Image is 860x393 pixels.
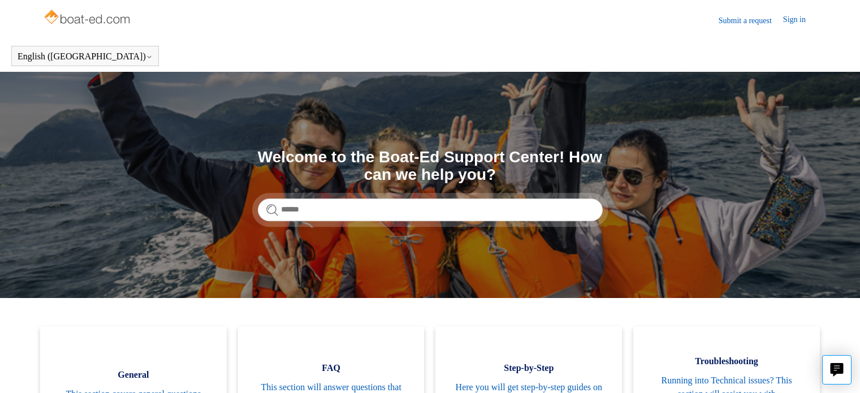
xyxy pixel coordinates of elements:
span: FAQ [255,361,408,375]
button: English ([GEOGRAPHIC_DATA]) [18,51,153,62]
button: Live chat [822,355,852,385]
span: Troubleshooting [650,355,803,368]
a: Submit a request [719,15,783,27]
span: Step-by-Step [452,361,605,375]
h1: Welcome to the Boat-Ed Support Center! How can we help you? [258,149,603,184]
span: General [57,368,210,382]
input: Search [258,198,603,221]
img: Boat-Ed Help Center home page [43,7,133,29]
a: Sign in [783,14,817,27]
